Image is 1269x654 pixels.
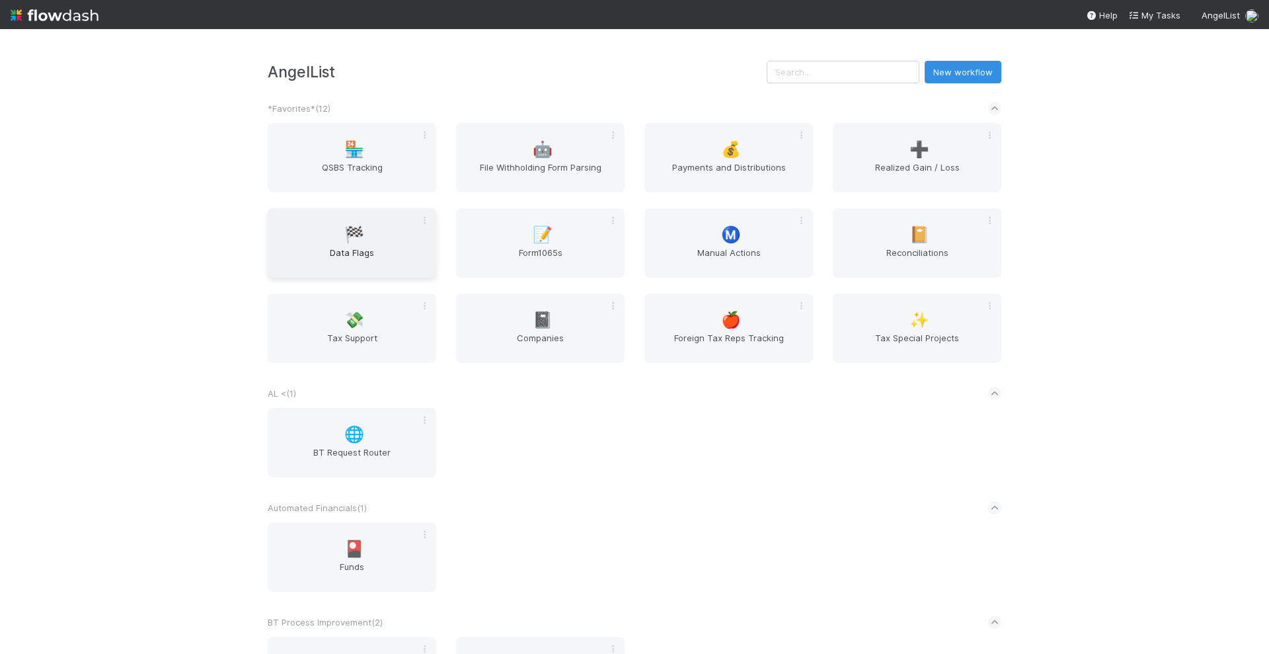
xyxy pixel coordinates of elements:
[644,294,813,363] a: 🍎Foreign Tax Reps Tracking
[268,522,436,592] a: 🎴Funds
[268,294,436,363] a: 💸Tax Support
[456,123,625,192] a: 🤖File Withholding Form Parsing
[838,331,996,358] span: Tax Special Projects
[344,141,364,158] span: 🏪
[268,123,436,192] a: 🏪QSBS Tracking
[533,141,553,158] span: 🤖
[273,246,431,272] span: Data Flags
[1245,9,1258,22] img: avatar_711f55b7-5a46-40da-996f-bc93b6b86381.png
[344,311,364,329] span: 💸
[268,63,767,81] h3: AngelList
[838,246,996,272] span: Reconciliations
[533,226,553,243] span: 📝
[456,208,625,278] a: 📝Form1065s
[721,311,741,329] span: 🍎
[838,161,996,187] span: Realized Gain / Loss
[833,294,1001,363] a: ✨Tax Special Projects
[909,141,929,158] span: ➕
[925,61,1001,83] button: New workflow
[273,331,431,358] span: Tax Support
[11,4,98,26] img: logo-inverted-e16ddd16eac7371096b0.svg
[644,208,813,278] a: Ⓜ️Manual Actions
[650,161,808,187] span: Payments and Distributions
[273,560,431,587] span: Funds
[533,311,553,329] span: 📓
[1202,10,1240,20] span: AngelList
[268,103,330,114] span: *Favorites* ( 12 )
[273,161,431,187] span: QSBS Tracking
[344,226,364,243] span: 🏁
[456,294,625,363] a: 📓Companies
[909,226,929,243] span: 📔
[344,540,364,557] span: 🎴
[833,123,1001,192] a: ➕Realized Gain / Loss
[268,617,383,628] span: BT Process Improvement ( 2 )
[644,123,813,192] a: 💰Payments and Distributions
[268,388,296,399] span: AL < ( 1 )
[461,331,619,358] span: Companies
[461,161,619,187] span: File Withholding Form Parsing
[767,61,919,83] input: Search...
[650,246,808,272] span: Manual Actions
[268,408,436,477] a: 🌐BT Request Router
[721,226,741,243] span: Ⓜ️
[1086,9,1118,22] div: Help
[268,208,436,278] a: 🏁Data Flags
[273,446,431,472] span: BT Request Router
[1128,10,1180,20] span: My Tasks
[721,141,741,158] span: 💰
[344,426,364,443] span: 🌐
[268,503,367,513] span: Automated Financials ( 1 )
[1128,9,1180,22] a: My Tasks
[650,331,808,358] span: Foreign Tax Reps Tracking
[909,311,929,329] span: ✨
[833,208,1001,278] a: 📔Reconciliations
[461,246,619,272] span: Form1065s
